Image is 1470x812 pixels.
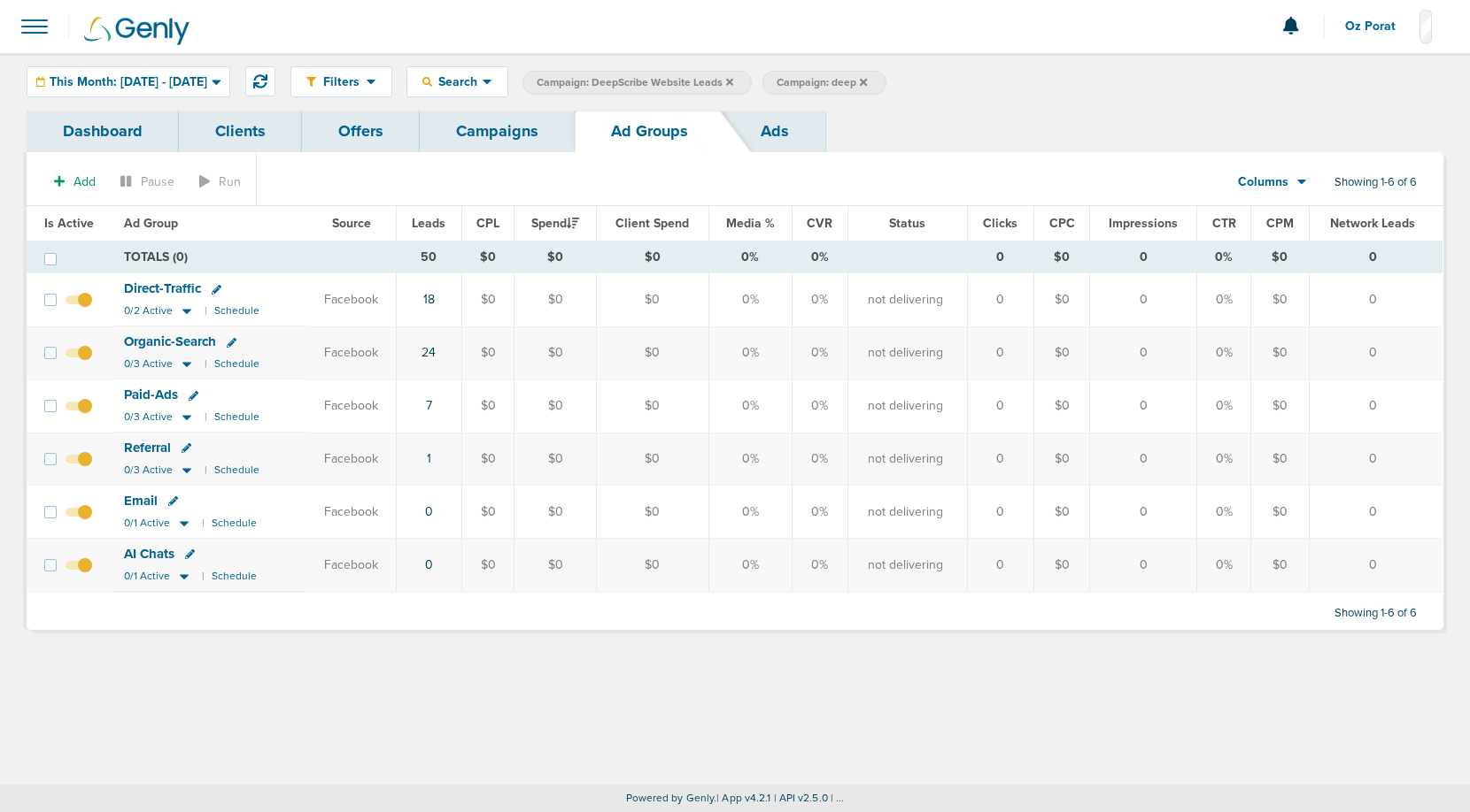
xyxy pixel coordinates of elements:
td: 0% [792,379,847,433]
span: Clicks [983,216,1017,231]
span: Showing 1-6 of 6 [1335,606,1417,621]
td: $0 [1033,486,1089,539]
a: 0 [425,504,433,519]
td: 0% [708,433,792,486]
a: 7 [426,398,432,413]
td: 0% [792,273,847,326]
td: $0 [597,486,709,539]
span: not delivering [868,397,943,415]
small: | [205,410,205,424]
td: 0% [708,273,792,326]
span: | API v2.5.0 [774,792,828,804]
td: $0 [1033,433,1089,486]
td: $0 [597,433,709,486]
small: Schedule [212,570,257,583]
td: 0 [967,539,1033,592]
span: Direct-Traffic [124,280,201,296]
td: 0 [967,379,1033,433]
td: $0 [1033,326,1089,379]
span: Leads [412,216,445,231]
td: $0 [461,539,514,592]
td: 0% [708,539,792,592]
td: $0 [461,379,514,433]
td: 0% [708,486,792,539]
td: Facebook [307,539,396,592]
small: | [202,570,203,583]
td: 0 [1090,273,1197,326]
span: not delivering [868,344,943,362]
td: $0 [597,273,709,326]
td: $0 [597,539,709,592]
td: 0 [1090,539,1197,592]
td: 0 [1309,539,1443,592]
td: $0 [461,433,514,486]
td: 0 [1309,486,1443,539]
span: Referral [124,440,171,456]
td: $0 [514,326,597,379]
span: 0/3 Active [124,463,173,477]
td: 0% [708,379,792,433]
td: 0% [792,326,847,379]
td: $0 [461,326,514,379]
td: Facebook [307,379,396,433]
span: 0/2 Active [124,304,173,318]
span: 0/1 Active [124,517,170,530]
small: Schedule [212,517,257,530]
small: | [202,517,203,530]
span: Search [432,74,483,89]
button: Add [44,169,105,195]
a: 1 [427,451,431,466]
a: Ads [724,111,825,152]
td: $0 [514,433,597,486]
td: $0 [461,486,514,539]
td: 0% [1197,486,1251,539]
span: 0/3 Active [124,410,173,424]
span: Filters [316,74,367,89]
span: Is Active [44,216,94,231]
td: $0 [1033,241,1089,273]
td: 0 [1090,241,1197,273]
td: 0 [967,486,1033,539]
td: 0 [1309,379,1443,433]
td: 0% [1197,326,1251,379]
td: 0% [792,433,847,486]
span: Organic-Search [124,333,216,349]
td: 0 [1090,486,1197,539]
a: 18 [423,292,435,307]
span: not delivering [868,450,943,468]
td: $0 [514,539,597,592]
span: CPC [1049,216,1075,231]
td: 0 [967,241,1033,273]
td: $0 [461,241,514,273]
span: Oz Porat [1345,20,1408,33]
span: Add [73,174,96,189]
td: 0 [1090,326,1197,379]
span: not delivering [868,503,943,521]
td: 0 [1309,273,1443,326]
span: Columns [1238,173,1288,191]
td: $0 [514,486,597,539]
td: TOTALS (0) [113,241,397,273]
span: CPL [476,216,499,231]
td: 0 [967,326,1033,379]
td: 0% [1197,379,1251,433]
span: CTR [1212,216,1236,231]
td: 0 [1309,326,1443,379]
span: Network Leads [1330,216,1415,231]
td: $0 [597,326,709,379]
td: 0% [708,326,792,379]
td: 0% [1197,539,1251,592]
span: Showing 1-6 of 6 [1335,175,1417,190]
a: Offers [302,111,420,152]
a: 24 [422,345,436,360]
td: 0% [1197,241,1251,273]
td: Facebook [307,326,396,379]
td: 50 [396,241,461,273]
td: 0% [1197,433,1251,486]
td: $0 [1033,379,1089,433]
td: $0 [514,241,597,273]
td: $0 [461,273,514,326]
small: Schedule [214,304,259,318]
td: 0 [1309,241,1443,273]
span: | ... [831,792,845,804]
